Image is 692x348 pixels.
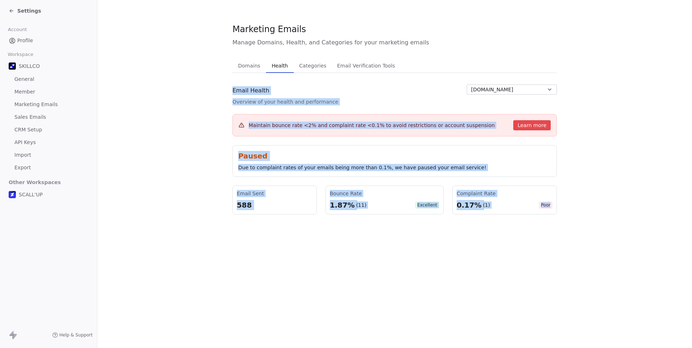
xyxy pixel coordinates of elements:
[6,149,91,161] a: Import
[6,177,64,188] span: Other Workspaces
[19,191,43,198] span: SCALL'UP
[232,98,338,105] span: Overview of your health and performance
[356,201,367,209] div: (11)
[14,88,35,96] span: Member
[14,139,36,146] span: API Keys
[471,86,513,93] span: [DOMAIN_NAME]
[237,190,312,197] div: Email Sent
[14,164,31,171] span: Export
[249,122,495,129] p: Maintain bounce rate <2% and complaint rate <0.1% to avoid restrictions or account suspension
[14,113,46,121] span: Sales Emails
[6,162,91,174] a: Export
[235,61,263,71] span: Domains
[269,61,291,71] span: Health
[238,164,551,171] div: Due to complaint rates of your emails being more than 0.1%, we have paused your email service!
[538,201,553,209] span: Poor
[6,124,91,136] a: CRM Setup
[6,136,91,148] a: API Keys
[9,7,41,14] a: Settings
[457,190,553,197] div: Complaint Rate
[59,332,93,338] span: Help & Support
[6,35,91,47] a: Profile
[513,120,551,130] button: Learn more
[6,73,91,85] a: General
[334,61,398,71] span: Email Verification Tools
[19,62,40,70] span: SKILLCO
[232,38,557,47] span: Manage Domains, Health, and Categories for your marketing emails
[330,200,355,210] div: 1.87%
[5,49,36,60] span: Workspace
[483,201,490,209] div: (1)
[17,37,33,44] span: Profile
[232,86,269,95] span: Email Health
[52,332,93,338] a: Help & Support
[330,190,439,197] div: Bounce Rate
[14,151,31,159] span: Import
[6,86,91,98] a: Member
[17,7,41,14] span: Settings
[457,200,482,210] div: 0.17%
[14,101,58,108] span: Marketing Emails
[14,75,34,83] span: General
[6,99,91,110] a: Marketing Emails
[5,24,30,35] span: Account
[6,111,91,123] a: Sales Emails
[232,24,306,35] span: Marketing Emails
[415,201,439,209] span: Excellent
[238,151,551,161] div: Paused
[9,62,16,70] img: Skillco%20logo%20icon%20(2).png
[296,61,329,71] span: Categories
[14,126,42,134] span: CRM Setup
[237,200,312,210] div: 588
[9,191,16,198] img: logo%20scall%20up%202%20(3).png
